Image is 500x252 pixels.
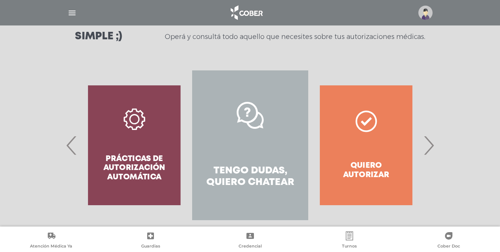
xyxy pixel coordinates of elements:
[75,31,122,42] h3: Simple ;)
[200,231,300,251] a: Credencial
[141,243,160,250] span: Guardias
[101,231,200,251] a: Guardias
[67,8,77,18] img: Cober_menu-lines-white.svg
[64,125,79,166] span: Previous
[30,243,72,250] span: Atención Médica Ya
[300,231,399,251] a: Turnos
[399,231,499,251] a: Cober Doc
[165,32,425,41] p: Operá y consultá todo aquello que necesites sobre tus autorizaciones médicas.
[342,243,357,250] span: Turnos
[239,243,262,250] span: Credencial
[227,4,266,22] img: logo_cober_home-white.png
[192,70,308,220] a: Tengo dudas, quiero chatear
[437,243,460,250] span: Cober Doc
[1,231,101,251] a: Atención Médica Ya
[418,6,433,20] img: profile-placeholder.svg
[421,125,436,166] span: Next
[206,165,294,188] h4: Tengo dudas, quiero chatear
